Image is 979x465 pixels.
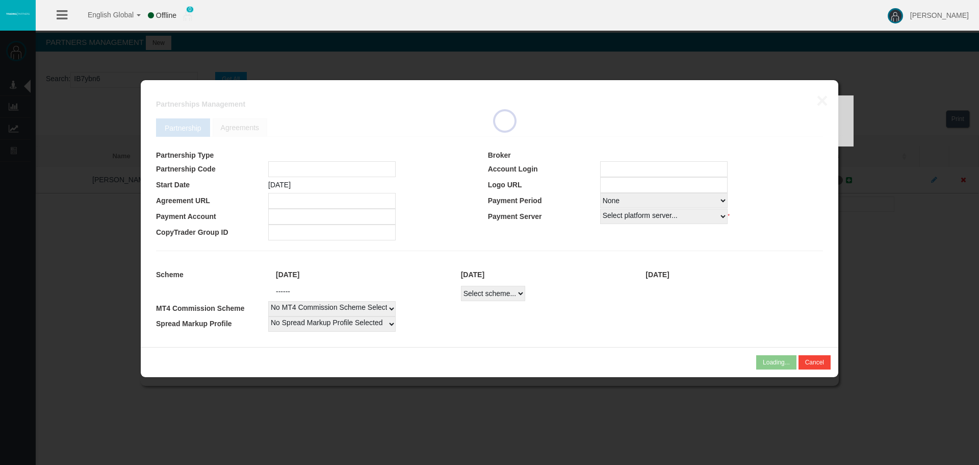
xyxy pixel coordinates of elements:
span: English Global [74,11,134,19]
span: Offline [156,11,176,19]
span: [PERSON_NAME] [910,11,969,19]
td: MT4 Commission Scheme [156,301,268,316]
td: Start Date [156,177,268,193]
button: Cancel [798,355,831,370]
img: user-image [888,8,903,23]
span: 0 [186,6,194,13]
td: CopyTrader Group ID [156,225,268,240]
td: Agreement URL [156,193,268,209]
td: Partnership Code [156,161,268,177]
button: × [816,90,828,111]
td: Payment Server [488,209,600,225]
img: user_small.png [184,11,192,21]
div: [DATE] [268,269,453,281]
td: Payment Account [156,209,268,225]
td: Partnership Type [156,150,268,161]
td: Broker [488,150,600,161]
span: ------ [276,287,290,296]
td: Scheme [156,264,268,286]
div: [DATE] [453,269,638,281]
img: logo.svg [5,12,31,16]
div: [DATE] [638,269,823,281]
td: Spread Markup Profile [156,316,268,332]
td: Logo URL [488,177,600,193]
td: Payment Period [488,193,600,209]
td: Account Login [488,161,600,177]
span: [DATE] [268,181,291,189]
